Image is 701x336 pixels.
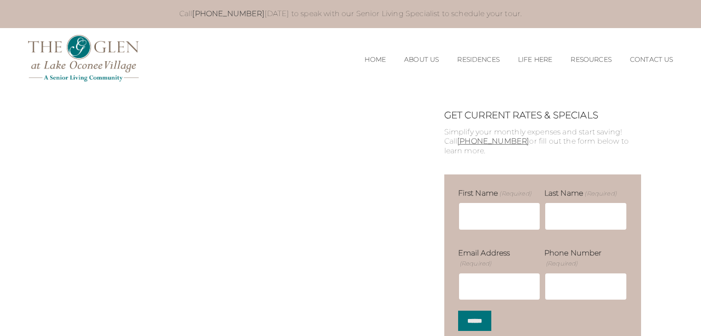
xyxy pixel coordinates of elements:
[404,56,439,64] a: About Us
[444,110,641,121] h2: GET CURRENT RATES & SPECIALS
[457,137,529,145] a: [PHONE_NUMBER]
[365,56,386,64] a: Home
[630,56,673,64] a: Contact Us
[457,56,500,64] a: Residences
[459,259,491,267] span: (Required)
[571,56,611,64] a: Resources
[444,127,641,156] p: Simplify your monthly expenses and start saving! Call or fill out the form below to learn more.
[44,9,657,19] p: Call [DATE] to speak with our Senior Living Specialist to schedule your tour.
[545,259,577,267] span: (Required)
[518,56,552,64] a: Life Here
[458,248,541,269] label: Email Address
[192,9,264,18] a: [PHONE_NUMBER]
[28,35,139,81] img: The Glen Lake Oconee Home
[544,248,627,269] label: Phone Number
[584,189,617,197] span: (Required)
[499,189,531,197] span: (Required)
[544,188,617,198] label: Last Name
[458,188,531,198] label: First Name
